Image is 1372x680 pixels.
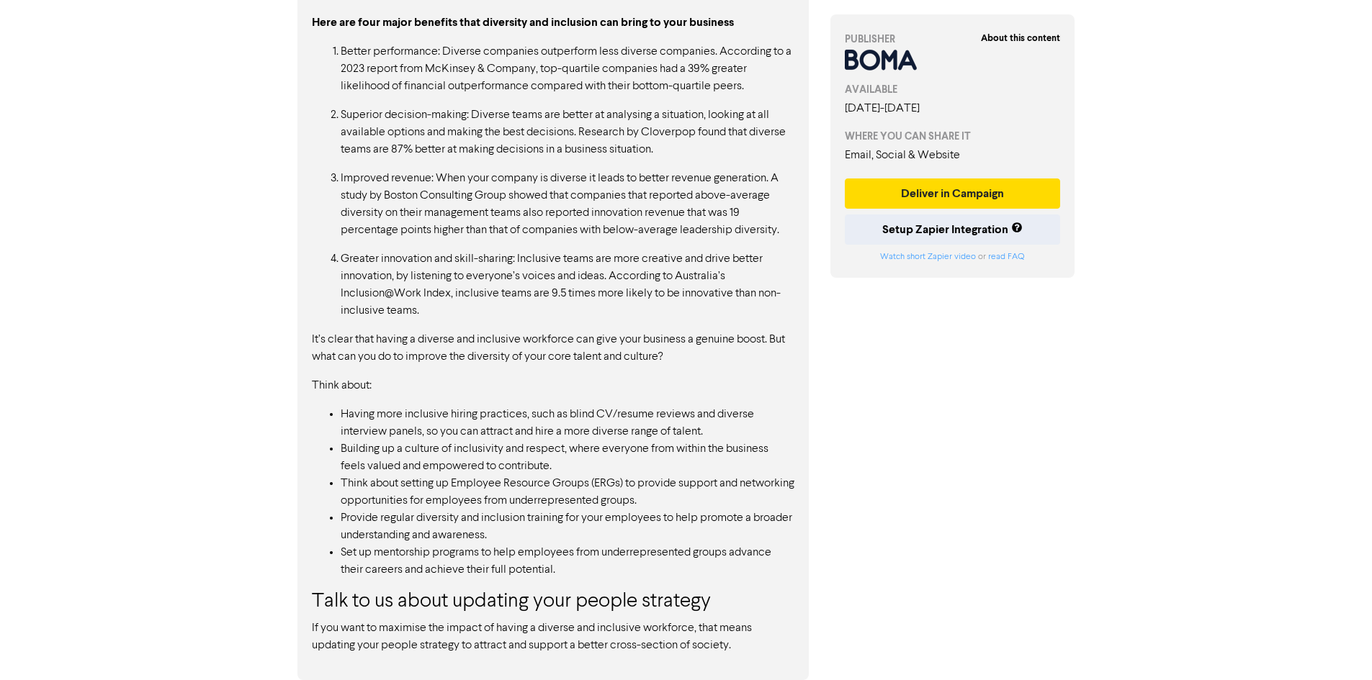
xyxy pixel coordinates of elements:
div: Email, Social & Website [845,147,1061,164]
li: Think about setting up Employee Resource Groups (ERGs) to provide support and networking opportun... [341,475,794,509]
p: Think about: [312,377,794,394]
li: Provide regular diversity and inclusion training for your employees to help promote a broader und... [341,509,794,544]
p: Improved revenue: When your company is diverse it leads to better revenue generation. A study by ... [341,170,794,239]
li: Building up a culture of inclusivity and respect, where everyone from within the business feels v... [341,440,794,475]
p: Superior decision-making: Diverse teams are better at analysing a situation, looking at all avail... [341,106,794,158]
a: read FAQ [988,253,1024,261]
h3: Talk to us about updating your people strategy [312,590,794,615]
div: WHERE YOU CAN SHARE IT [845,129,1061,144]
button: Deliver in Campaign [845,178,1061,209]
p: Greater innovation and skill-sharing: Inclusive teams are more creative and drive better innovati... [341,250,794,319]
div: [DATE] - [DATE] [845,100,1061,117]
li: Having more inclusive hiring practices, such as blind CV/resume reviews and diverse interview pan... [341,406,794,440]
button: Setup Zapier Integration [845,214,1061,245]
li: Set up mentorship programs to help employees from underrepresented groups advance their careers a... [341,544,794,579]
div: AVAILABLE [845,82,1061,97]
div: PUBLISHER [845,32,1061,47]
p: If you want to maximise the impact of having a diverse and inclusive workforce, that means updati... [312,620,794,654]
strong: Here are four major benefits that diversity and inclusion can bring to your business [312,15,734,30]
a: Watch short Zapier video [880,253,976,261]
p: It’s clear that having a diverse and inclusive workforce can give your business a genuine boost. ... [312,331,794,366]
strong: About this content [981,32,1060,44]
div: or [845,250,1061,263]
p: Better performance: Diverse companies outperform less diverse companies. According to a 2023 repo... [341,43,794,95]
iframe: Chat Widget [1300,611,1372,680]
